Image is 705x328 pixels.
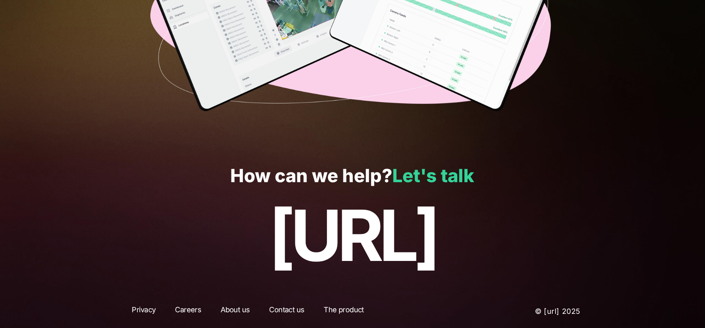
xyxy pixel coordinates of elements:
[24,166,681,186] p: How can we help?
[262,304,311,319] a: Contact us
[316,304,371,319] a: The product
[213,304,257,319] a: About us
[467,304,581,319] p: © [URL] 2025
[24,196,681,275] p: [URL]
[168,304,208,319] a: Careers
[393,164,475,187] a: Let's talk
[125,304,163,319] a: Privacy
